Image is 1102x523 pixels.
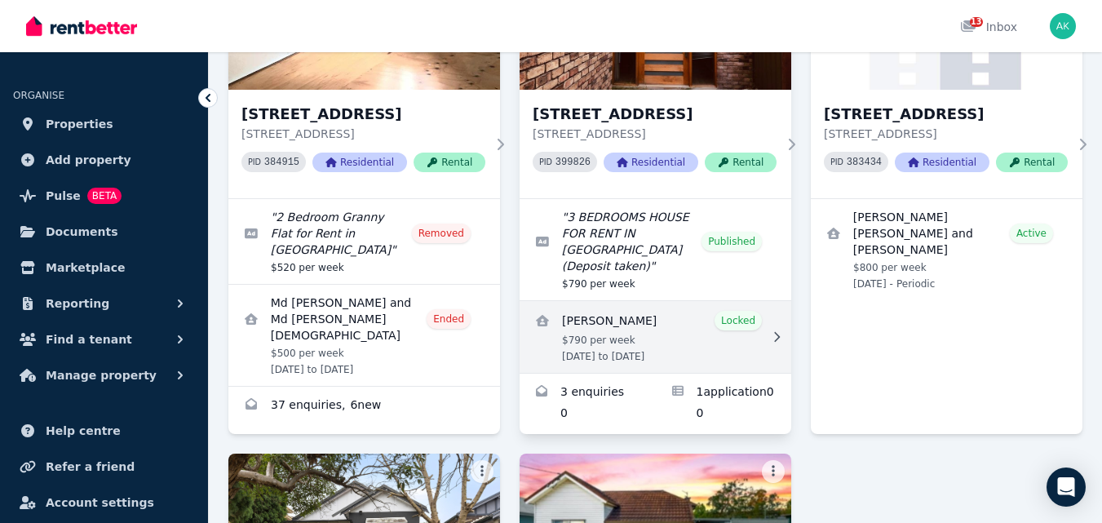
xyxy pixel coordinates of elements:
p: [STREET_ADDRESS] [533,126,777,142]
a: Add property [13,144,195,176]
a: Account settings [13,486,195,519]
span: Properties [46,114,113,134]
a: Refer a friend [13,450,195,483]
span: Reporting [46,294,109,313]
h3: [STREET_ADDRESS] [824,103,1068,126]
span: Marketplace [46,258,125,277]
span: Residential [604,153,698,172]
a: View details for Md Forhad Gazi and Md Mahabub Islam [228,285,500,386]
span: Refer a friend [46,457,135,476]
span: Add property [46,150,131,170]
span: Residential [312,153,407,172]
button: More options [471,460,493,483]
button: More options [762,460,785,483]
p: [STREET_ADDRESS] [241,126,485,142]
a: Help centre [13,414,195,447]
span: Find a tenant [46,330,132,349]
a: Documents [13,215,195,248]
code: 383434 [847,157,882,168]
a: Enquiries for 2/29 Garrong Rd, Lakemba [228,387,500,426]
a: View details for Magdy Reiad Fathalla Hassan and Fatmaelzahra Mohamed [811,199,1082,300]
span: ORGANISE [13,90,64,101]
button: Manage property [13,359,195,392]
h3: [STREET_ADDRESS] [241,103,485,126]
span: BETA [87,188,122,204]
a: Marketplace [13,251,195,284]
h3: [STREET_ADDRESS] [533,103,777,126]
a: Enquiries for 16A Vivienne Ave, Lakemba [520,374,656,434]
p: [STREET_ADDRESS] [824,126,1068,142]
div: Inbox [960,19,1017,35]
code: 384915 [264,157,299,168]
code: 399826 [555,157,591,168]
a: Edit listing: 2 Bedroom Granny Flat for Rent in Lakemba [228,199,500,284]
small: PID [539,157,552,166]
div: Open Intercom Messenger [1047,468,1086,507]
small: PID [248,157,261,166]
a: PulseBETA [13,180,195,212]
span: Rental [414,153,485,172]
a: Properties [13,108,195,140]
span: Rental [996,153,1068,172]
a: Edit listing: 3 BEDROOMS HOUSE FOR RENT IN LAKEMBA (Deposit taken) [520,199,791,300]
span: Residential [895,153,989,172]
span: Help centre [46,421,121,441]
img: Azad Kalam [1050,13,1076,39]
span: Account settings [46,493,154,512]
a: Applications for 16A Vivienne Ave, Lakemba [656,374,792,434]
small: PID [830,157,843,166]
button: Reporting [13,287,195,320]
span: Pulse [46,186,81,206]
span: Rental [705,153,777,172]
a: View details for Alhassan Ali [520,301,791,373]
span: 13 [970,17,983,27]
span: Manage property [46,366,157,385]
span: Documents [46,222,118,242]
button: Find a tenant [13,323,195,356]
img: RentBetter [26,14,137,38]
